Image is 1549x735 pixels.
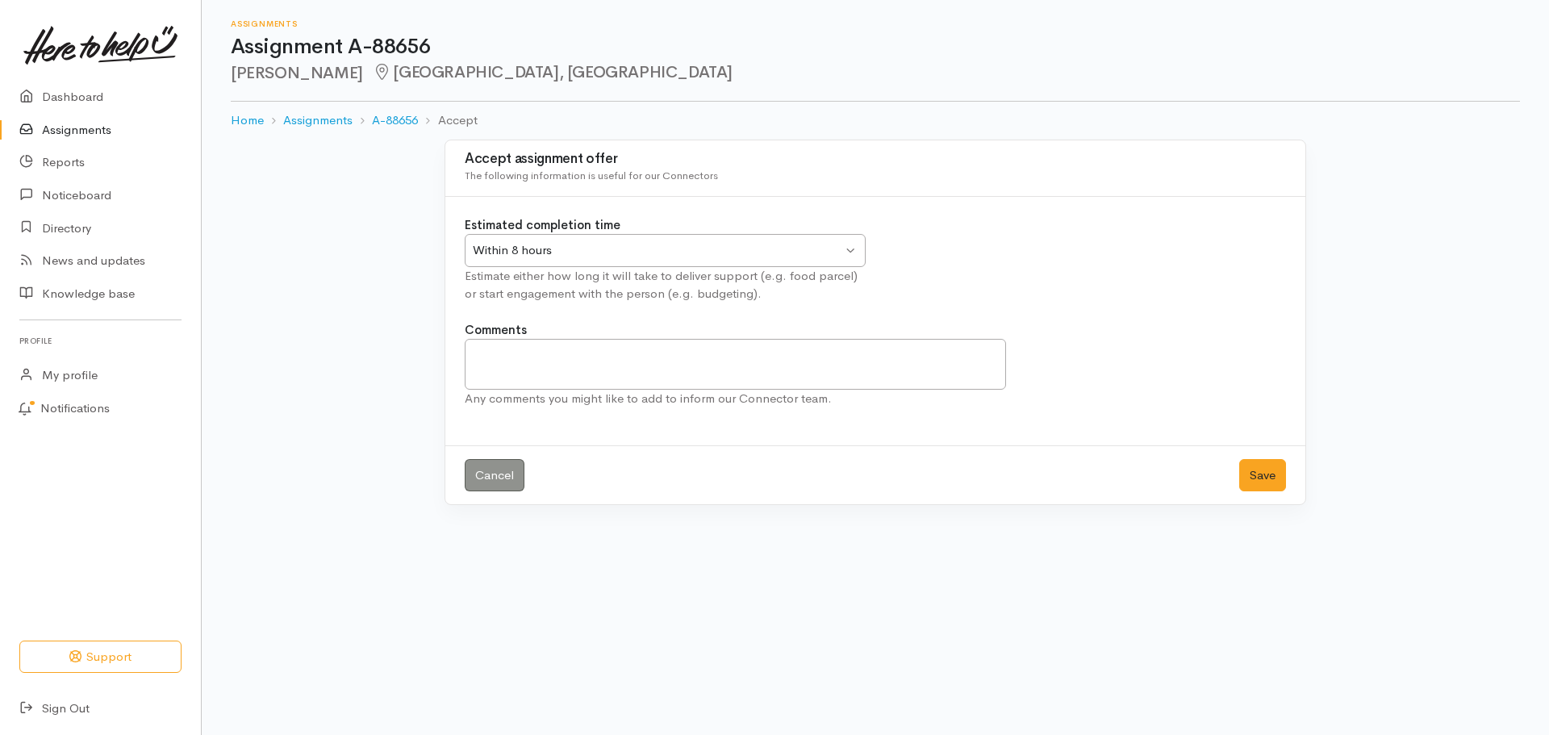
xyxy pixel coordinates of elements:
div: Estimate either how long it will take to deliver support (e.g. food parcel) or start engagement w... [465,267,866,303]
label: Comments [465,321,527,340]
div: Within 8 hours [473,241,842,260]
a: Cancel [465,459,524,492]
span: The following information is useful for our Connectors [465,169,718,182]
label: Estimated completion time [465,216,620,235]
li: Accept [418,111,477,130]
button: Save [1239,459,1286,492]
div: Any comments you might like to add to inform our Connector team. [465,390,1006,408]
span: [GEOGRAPHIC_DATA], [GEOGRAPHIC_DATA] [373,62,733,82]
button: Support [19,641,182,674]
h3: Accept assignment offer [465,152,1286,167]
nav: breadcrumb [231,102,1520,140]
a: Home [231,111,264,130]
h1: Assignment A-88656 [231,35,1520,59]
h6: Assignments [231,19,1520,28]
a: Assignments [283,111,353,130]
h2: [PERSON_NAME] [231,64,1520,82]
a: A-88656 [372,111,418,130]
h6: Profile [19,330,182,352]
